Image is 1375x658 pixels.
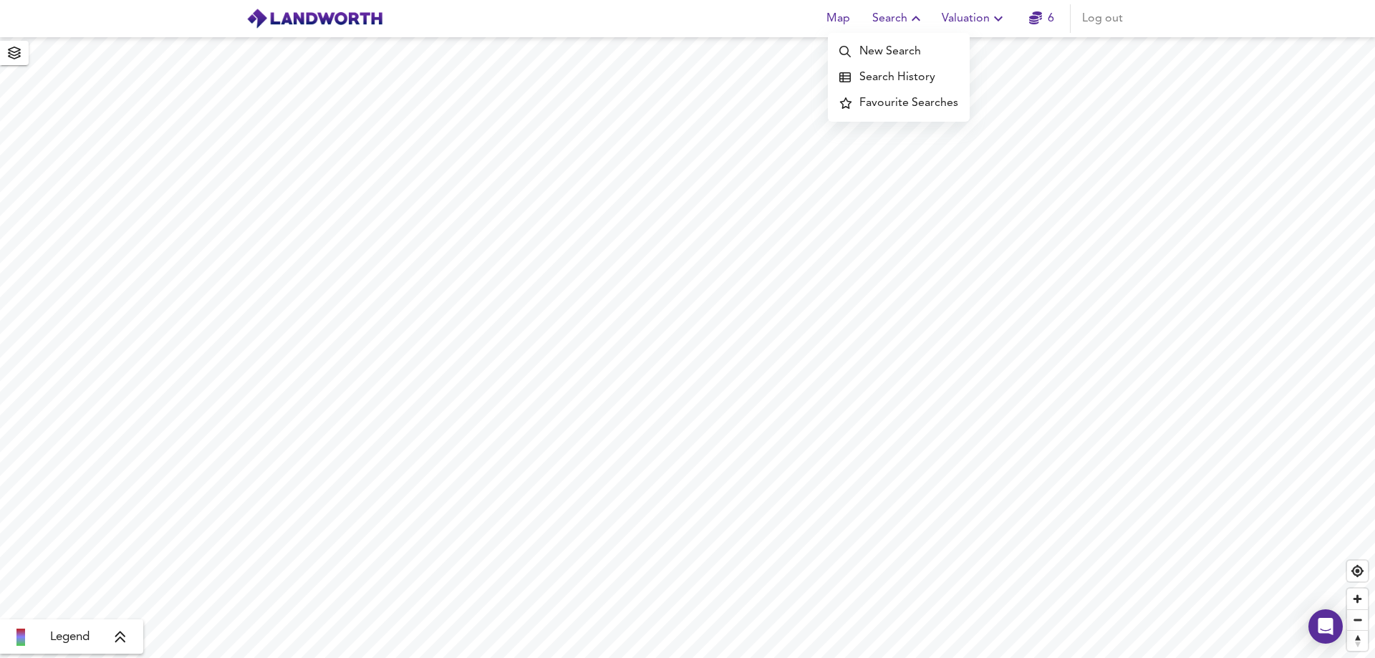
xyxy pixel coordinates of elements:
button: Zoom in [1347,589,1368,609]
button: Search [867,4,930,33]
span: Legend [50,629,90,646]
span: Valuation [942,9,1007,29]
a: New Search [828,39,970,64]
button: 6 [1018,4,1064,33]
img: logo [246,8,383,29]
div: Open Intercom Messenger [1308,609,1343,644]
button: Reset bearing to north [1347,630,1368,651]
span: Search [872,9,925,29]
a: Favourite Searches [828,90,970,116]
span: Log out [1082,9,1123,29]
button: Log out [1076,4,1129,33]
span: Map [821,9,855,29]
button: Map [815,4,861,33]
a: 6 [1029,9,1054,29]
span: Reset bearing to north [1347,631,1368,651]
a: Search History [828,64,970,90]
button: Valuation [936,4,1013,33]
button: Zoom out [1347,609,1368,630]
button: Find my location [1347,561,1368,581]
